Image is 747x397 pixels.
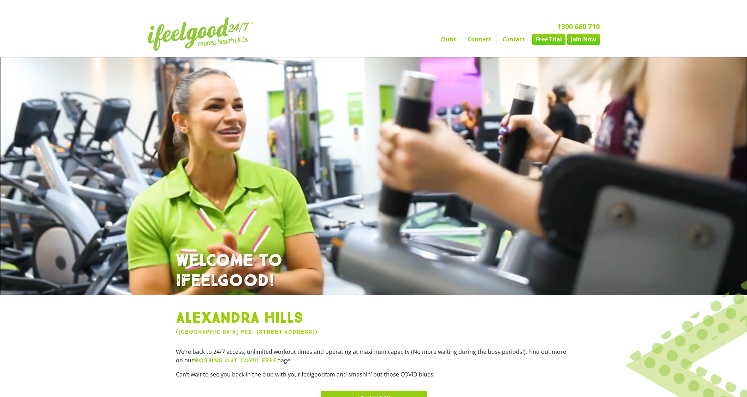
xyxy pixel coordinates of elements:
nav: Menu [308,34,600,45]
p: We’re back to 24/7 access, unlimited workout times and operating at maximum capacity (No more wai... [176,347,571,365]
a: 1300 660 710 [557,22,600,31]
a: Free Trial [532,34,565,45]
h1: Alexandra Hills [176,309,571,328]
b: WORKING OUT COVID FREE [194,357,277,364]
a: WORKING OUT COVID FREE [194,356,277,364]
a: Join Now [567,34,600,45]
a: Contact [497,34,530,45]
a: Clubs [435,34,462,45]
p: Can’t wait to see you back in the club with your feelgoodfam and smashin’ out those COVID blues. [176,370,571,379]
a: ([GEOGRAPHIC_DATA] FS2, [STREET_ADDRESS]) [176,328,318,335]
a: Connect [462,34,497,45]
h1: WELCOME TO IFEELGOOD! [176,251,571,292]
